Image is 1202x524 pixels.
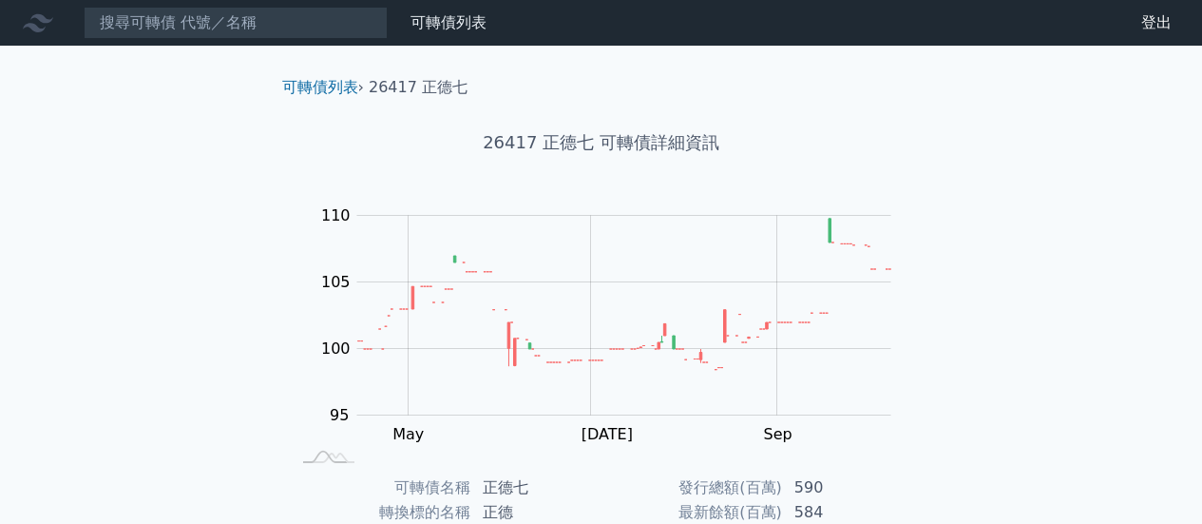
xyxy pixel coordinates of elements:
[267,129,936,156] h1: 26417 正德七 可轉債詳細資訊
[783,475,913,500] td: 590
[321,206,351,224] tspan: 110
[369,76,467,99] li: 26417 正德七
[601,475,783,500] td: 發行總額(百萬)
[84,7,388,39] input: 搜尋可轉債 代號／名稱
[282,78,358,96] a: 可轉債列表
[330,406,349,424] tspan: 95
[582,425,633,443] tspan: [DATE]
[321,340,351,358] tspan: 100
[311,206,919,443] g: Chart
[282,76,364,99] li: ›
[763,425,792,443] tspan: Sep
[410,13,487,31] a: 可轉債列表
[392,425,424,443] tspan: May
[321,273,351,291] tspan: 105
[471,475,601,500] td: 正德七
[290,475,471,500] td: 可轉債名稱
[1126,8,1187,38] a: 登出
